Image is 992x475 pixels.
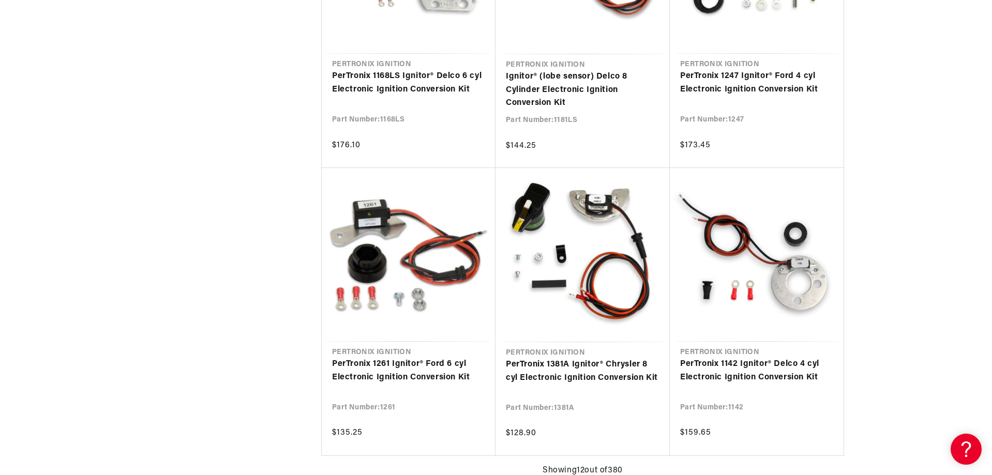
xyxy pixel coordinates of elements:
a: Ignitor® (lobe sensor) Delco 8 Cylinder Electronic Ignition Conversion Kit [506,70,659,110]
a: PerTronix 1142 Ignitor® Delco 4 cyl Electronic Ignition Conversion Kit [680,358,833,384]
a: PerTronix 1381A Ignitor® Chrysler 8 cyl Electronic Ignition Conversion Kit [506,358,659,385]
a: PerTronix 1168LS Ignitor® Delco 6 cyl Electronic Ignition Conversion Kit [332,70,485,96]
a: PerTronix 1247 Ignitor® Ford 4 cyl Electronic Ignition Conversion Kit [680,70,833,96]
a: PerTronix 1261 Ignitor® Ford 6 cyl Electronic Ignition Conversion Kit [332,358,485,384]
